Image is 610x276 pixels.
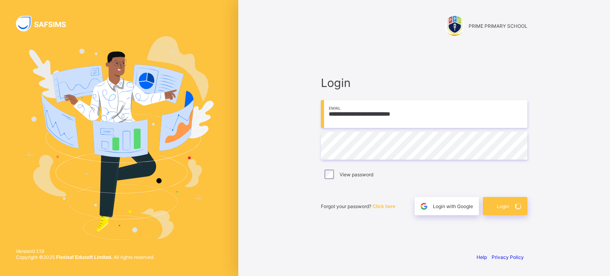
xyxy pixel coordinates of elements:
[492,254,524,260] a: Privacy Policy
[25,36,214,239] img: Hero Image
[16,16,75,31] img: SAFSIMS Logo
[477,254,487,260] a: Help
[340,172,373,178] label: View password
[419,202,429,211] img: google.396cfc9801f0270233282035f929180a.svg
[16,254,154,260] span: Copyright © 2025 All rights reserved.
[469,23,527,29] span: PRIME PRIMARY SCHOOL
[373,203,395,209] a: Click here
[433,203,473,209] span: Login with Google
[321,203,395,209] span: Forgot your password?
[373,204,395,209] span: Click here
[497,203,509,209] span: Login
[16,248,154,254] span: Version 0.1.19
[321,76,527,90] span: Login
[56,255,112,260] strong: Flexisaf Edusoft Limited.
